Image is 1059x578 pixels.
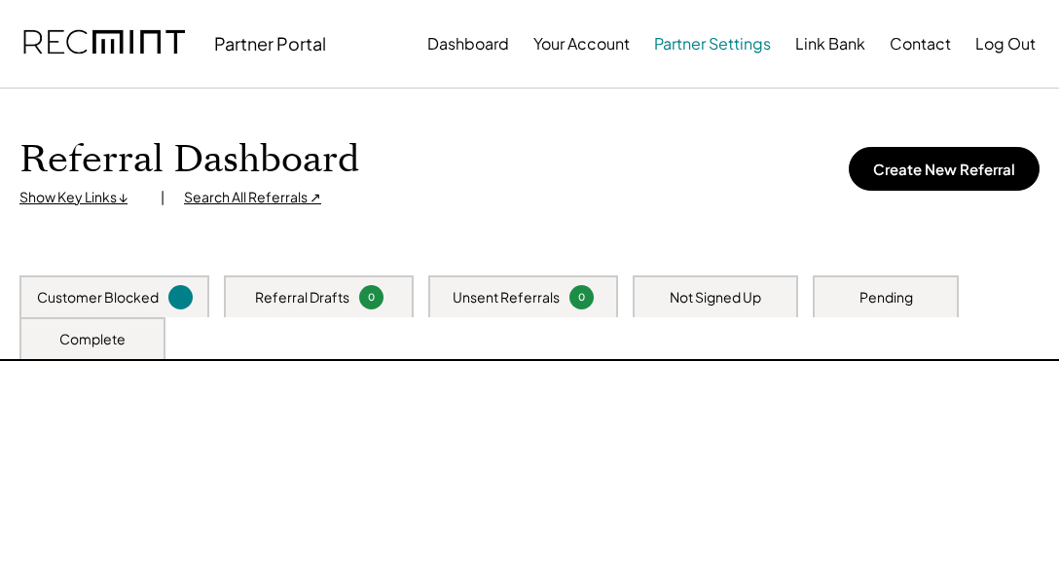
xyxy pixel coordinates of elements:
div: Complete [59,330,126,349]
div: Customer Blocked [37,288,159,307]
button: Dashboard [427,24,509,63]
div: 0 [362,290,381,305]
div: Partner Portal [214,32,326,54]
div: 0 [572,290,591,305]
div: Not Signed Up [670,288,761,307]
img: recmint-logotype%403x.png [23,11,185,77]
div: | [161,188,164,207]
div: Search All Referrals ↗ [184,188,321,207]
button: Create New Referral [849,147,1040,191]
button: Your Account [533,24,630,63]
div: Referral Drafts [255,288,349,307]
button: Log Out [975,24,1036,63]
div: Show Key Links ↓ [19,188,141,207]
button: Partner Settings [654,24,771,63]
h1: Referral Dashboard [19,137,359,183]
button: Contact [890,24,951,63]
div: Pending [859,288,913,307]
div: Unsent Referrals [453,288,560,307]
button: Link Bank [795,24,865,63]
